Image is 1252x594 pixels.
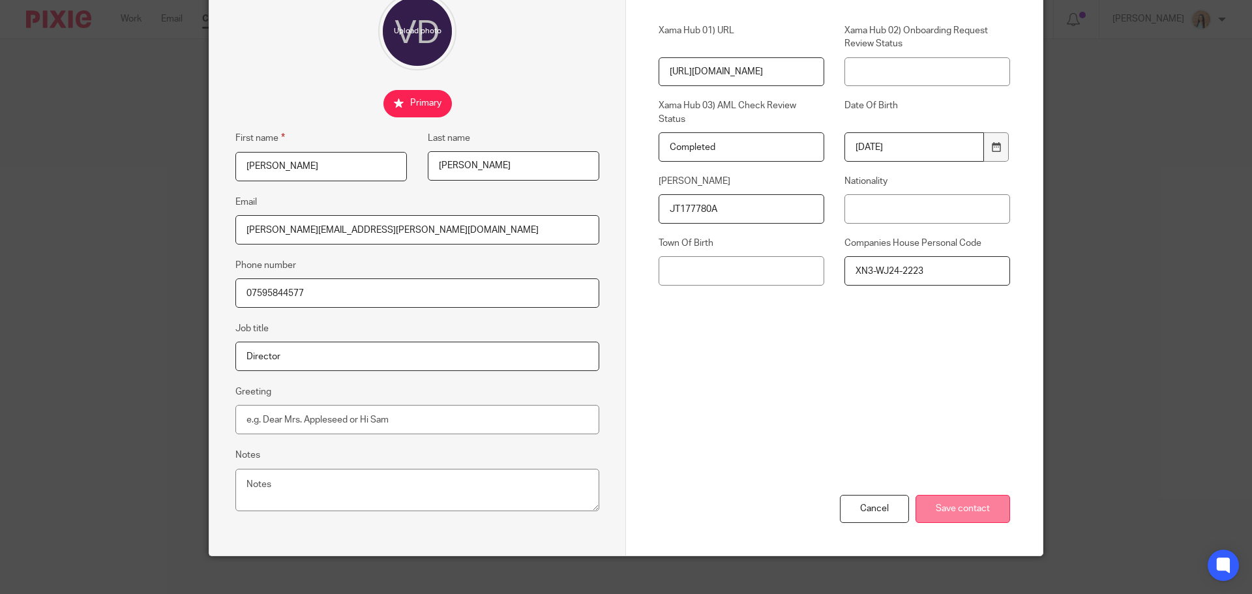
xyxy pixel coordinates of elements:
label: Phone number [235,259,296,272]
input: Save contact [916,495,1010,523]
label: Greeting [235,385,271,398]
label: Email [235,196,257,209]
label: [PERSON_NAME] [659,175,824,188]
label: First name [235,130,285,145]
label: Date Of Birth [844,99,1010,126]
input: e.g. Dear Mrs. Appleseed or Hi Sam [235,405,599,434]
input: YYYY-MM-DD [844,132,984,162]
label: Xama Hub 01) URL [659,24,824,51]
label: Town Of Birth [659,237,824,250]
label: Nationality [844,175,1010,188]
label: Xama Hub 03) AML Check Review Status [659,99,824,126]
label: Companies House Personal Code [844,237,1010,250]
label: Xama Hub 02) Onboarding Request Review Status [844,24,1010,51]
div: Cancel [840,495,909,523]
label: Job title [235,322,269,335]
label: Last name [428,132,470,145]
label: Notes [235,449,260,462]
